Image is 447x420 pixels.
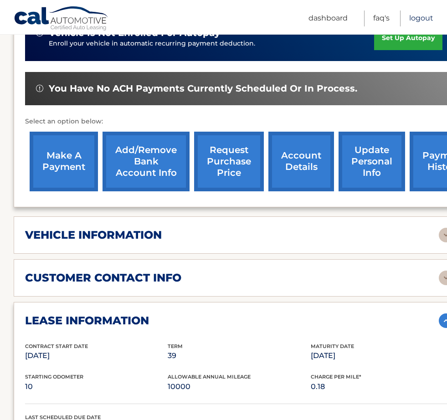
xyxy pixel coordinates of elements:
a: Add/Remove bank account info [103,132,190,191]
h2: customer contact info [25,271,181,285]
p: 10 [25,380,168,393]
p: Enroll your vehicle in automatic recurring payment deduction. [49,39,374,49]
h2: vehicle information [25,228,162,242]
a: Dashboard [308,10,348,26]
span: Term [168,343,183,349]
p: 10000 [168,380,310,393]
p: 39 [168,349,310,362]
img: alert-white.svg [36,85,43,92]
a: request purchase price [194,132,264,191]
span: You have no ACH payments currently scheduled or in process. [49,83,357,94]
span: Contract Start Date [25,343,88,349]
a: account details [268,132,334,191]
a: set up autopay [374,26,442,50]
a: FAQ's [373,10,390,26]
span: Starting Odometer [25,374,83,380]
a: make a payment [30,132,98,191]
a: Logout [409,10,433,26]
a: Cal Automotive [14,6,109,32]
span: Allowable Annual Mileage [168,374,251,380]
span: Maturity Date [311,343,354,349]
p: [DATE] [25,349,168,362]
span: Charge Per Mile* [311,374,361,380]
a: update personal info [339,132,405,191]
h2: lease information [25,314,149,328]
